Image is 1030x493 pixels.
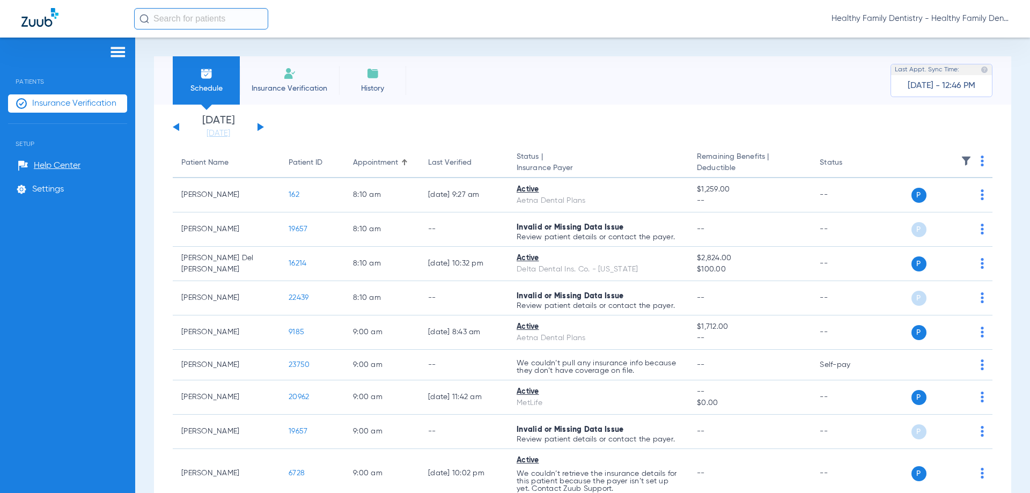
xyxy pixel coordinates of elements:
[811,281,884,315] td: --
[811,350,884,380] td: Self-pay
[697,225,705,233] span: --
[911,390,926,405] span: P
[911,466,926,481] span: P
[420,380,508,415] td: [DATE] 11:42 AM
[186,128,251,139] a: [DATE]
[181,157,271,168] div: Patient Name
[981,359,984,370] img: group-dot-blue.svg
[697,184,803,195] span: $1,259.00
[32,184,64,195] span: Settings
[517,195,680,207] div: Aetna Dental Plans
[420,212,508,247] td: --
[18,160,80,171] a: Help Center
[697,264,803,275] span: $100.00
[420,178,508,212] td: [DATE] 9:27 AM
[289,225,307,233] span: 19657
[517,436,680,443] p: Review patient details or contact the payer.
[289,157,336,168] div: Patient ID
[173,315,280,350] td: [PERSON_NAME]
[697,195,803,207] span: --
[517,321,680,333] div: Active
[248,83,331,94] span: Insurance Verification
[173,281,280,315] td: [PERSON_NAME]
[911,325,926,340] span: P
[697,333,803,344] span: --
[981,327,984,337] img: group-dot-blue.svg
[697,428,705,435] span: --
[173,178,280,212] td: [PERSON_NAME]
[428,157,472,168] div: Last Verified
[895,64,959,75] span: Last Appt. Sync Time:
[911,188,926,203] span: P
[811,247,884,281] td: --
[981,426,984,437] img: group-dot-blue.svg
[697,469,705,477] span: --
[981,292,984,303] img: group-dot-blue.svg
[139,14,149,24] img: Search Icon
[200,67,213,80] img: Schedule
[517,470,680,492] p: We couldn’t retrieve the insurance details for this patient because the payer isn’t set up yet. C...
[420,281,508,315] td: --
[697,321,803,333] span: $1,712.00
[173,380,280,415] td: [PERSON_NAME]
[134,8,268,30] input: Search for patients
[344,281,420,315] td: 8:10 AM
[420,415,508,449] td: --
[517,455,680,466] div: Active
[517,184,680,195] div: Active
[289,361,310,369] span: 23750
[517,426,623,433] span: Invalid or Missing Data Issue
[517,386,680,398] div: Active
[981,189,984,200] img: group-dot-blue.svg
[697,294,705,301] span: --
[186,115,251,139] li: [DATE]
[517,253,680,264] div: Active
[811,315,884,350] td: --
[173,212,280,247] td: [PERSON_NAME]
[981,258,984,269] img: group-dot-blue.svg
[289,260,306,267] span: 16214
[517,359,680,374] p: We couldn’t pull any insurance info because they don’t have coverage on file.
[911,222,926,237] span: P
[289,157,322,168] div: Patient ID
[911,256,926,271] span: P
[811,380,884,415] td: --
[811,415,884,449] td: --
[517,292,623,300] span: Invalid or Missing Data Issue
[289,191,299,198] span: 162
[508,148,688,178] th: Status |
[517,163,680,174] span: Insurance Payer
[353,157,398,168] div: Appointment
[173,415,280,449] td: [PERSON_NAME]
[289,294,308,301] span: 22439
[976,442,1030,493] iframe: Chat Widget
[173,247,280,281] td: [PERSON_NAME] Del [PERSON_NAME]
[289,393,309,401] span: 20962
[344,415,420,449] td: 9:00 AM
[832,13,1009,24] span: Healthy Family Dentistry - Healthy Family Dentistry
[517,302,680,310] p: Review patient details or contact the payer.
[366,67,379,80] img: History
[420,350,508,380] td: --
[8,62,127,85] span: Patients
[908,80,975,91] span: [DATE] - 12:46 PM
[697,163,803,174] span: Deductible
[428,157,499,168] div: Last Verified
[981,224,984,234] img: group-dot-blue.svg
[347,83,398,94] span: History
[981,66,988,73] img: last sync help info
[283,67,296,80] img: Manual Insurance Verification
[8,124,127,148] span: Setup
[353,157,411,168] div: Appointment
[517,264,680,275] div: Delta Dental Ins. Co. - [US_STATE]
[344,212,420,247] td: 8:10 AM
[811,178,884,212] td: --
[697,361,705,369] span: --
[697,386,803,398] span: --
[181,83,232,94] span: Schedule
[517,224,623,231] span: Invalid or Missing Data Issue
[21,8,58,27] img: Zuub Logo
[981,156,984,166] img: group-dot-blue.svg
[289,328,304,336] span: 9185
